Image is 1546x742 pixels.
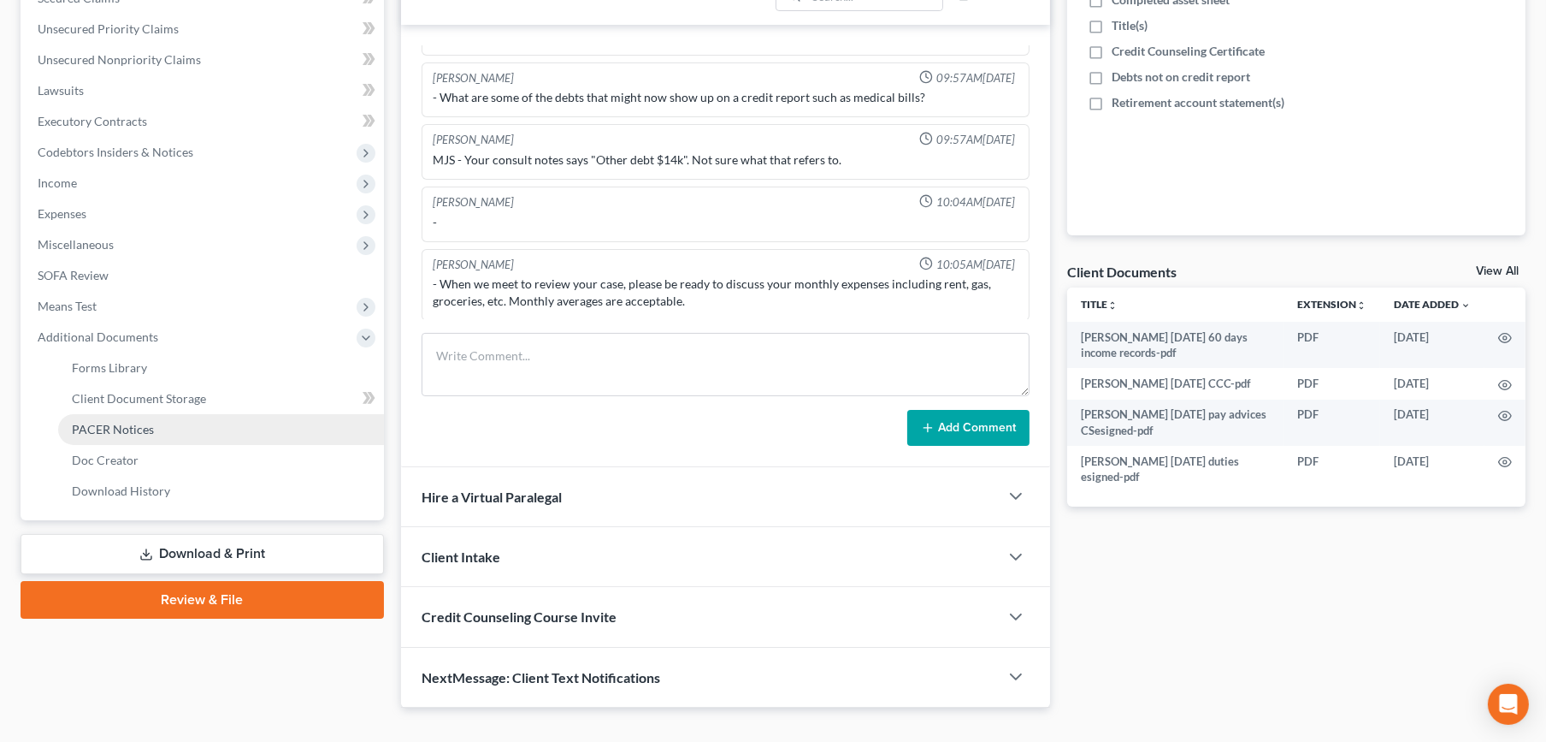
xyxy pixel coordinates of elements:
[1283,400,1380,447] td: PDF
[72,391,206,406] span: Client Document Storage
[38,206,86,221] span: Expenses
[907,410,1030,446] button: Add Comment
[72,422,154,436] span: PACER Notices
[1283,322,1380,369] td: PDF
[1067,400,1283,447] td: [PERSON_NAME] [DATE] pay advices CSesigned-pdf
[24,45,384,75] a: Unsecured Nonpriority Claims
[24,260,384,291] a: SOFA Review
[1356,300,1366,311] i: unfold_more
[1394,298,1471,311] a: Date Added expand_more
[38,299,97,313] span: Means Test
[1380,446,1484,493] td: [DATE]
[1081,298,1118,311] a: Titleunfold_more
[433,194,514,211] div: [PERSON_NAME]
[433,70,514,86] div: [PERSON_NAME]
[58,445,384,476] a: Doc Creator
[38,175,77,190] span: Income
[1476,265,1519,277] a: View All
[422,489,562,505] span: Hire a Virtual Paralegal
[433,151,1018,169] div: MJS - Your consult notes says "Other debt $14k". Not sure what that refers to.
[1112,68,1250,86] span: Debts not on credit report
[38,114,147,128] span: Executory Contracts
[936,194,1015,211] span: 10:04AM[DATE]
[433,214,1018,231] div: -
[1380,322,1484,369] td: [DATE]
[1067,446,1283,493] td: [PERSON_NAME] [DATE] duties esigned-pdf
[433,257,514,273] div: [PERSON_NAME]
[1107,300,1118,311] i: unfold_more
[38,21,179,36] span: Unsecured Priority Claims
[38,145,193,159] span: Codebtors Insiders & Notices
[1297,298,1366,311] a: Extensionunfold_more
[1067,263,1177,281] div: Client Documents
[1380,400,1484,447] td: [DATE]
[936,70,1015,86] span: 09:57AM[DATE]
[422,608,617,625] span: Credit Counseling Course Invite
[422,669,660,686] span: NextMessage: Client Text Notifications
[433,89,1018,106] div: - What are some of the debts that might now show up on a credit report such as medical bills?
[38,329,158,344] span: Additional Documents
[21,581,384,619] a: Review & File
[1112,94,1284,111] span: Retirement account statement(s)
[936,132,1015,148] span: 09:57AM[DATE]
[24,14,384,45] a: Unsecured Priority Claims
[1488,684,1529,725] div: Open Intercom Messenger
[38,52,201,67] span: Unsecured Nonpriority Claims
[1112,43,1265,60] span: Credit Counseling Certificate
[38,237,114,252] span: Miscellaneous
[1283,368,1380,399] td: PDF
[936,257,1015,273] span: 10:05AM[DATE]
[38,268,109,282] span: SOFA Review
[24,106,384,137] a: Executory Contracts
[21,534,384,574] a: Download & Print
[72,484,170,498] span: Download History
[58,353,384,383] a: Forms Library
[1283,446,1380,493] td: PDF
[1067,322,1283,369] td: [PERSON_NAME] [DATE] 60 days income records-pdf
[422,549,500,565] span: Client Intake
[1380,368,1484,399] td: [DATE]
[1460,300,1471,311] i: expand_more
[58,476,384,507] a: Download History
[38,83,84,98] span: Lawsuits
[24,75,384,106] a: Lawsuits
[58,414,384,445] a: PACER Notices
[72,360,147,375] span: Forms Library
[1067,368,1283,399] td: [PERSON_NAME] [DATE] CCC-pdf
[1112,17,1148,34] span: Title(s)
[433,276,1018,310] div: - When we meet to review your case, please be ready to discuss your monthly expenses including re...
[58,383,384,414] a: Client Document Storage
[72,453,139,467] span: Doc Creator
[433,132,514,148] div: [PERSON_NAME]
